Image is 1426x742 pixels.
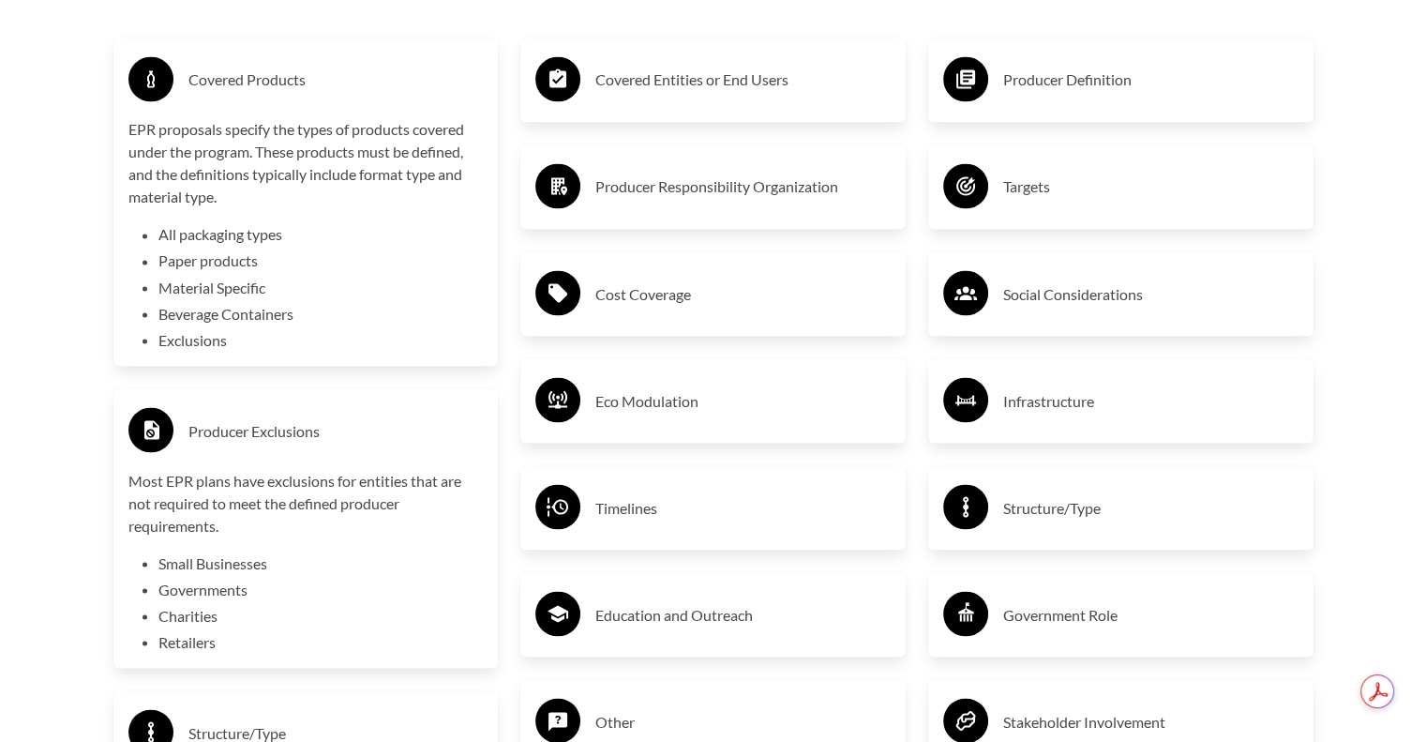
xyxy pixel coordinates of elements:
[158,578,484,600] li: Governments
[158,328,484,351] li: Exclusions
[595,386,891,416] h3: Eco Modulation
[158,604,484,627] li: Charities
[595,599,891,629] h3: Education and Outreach
[158,552,484,574] li: Small Businesses
[128,118,484,208] p: EPR proposals specify the types of products covered under the program. These products must be def...
[1003,599,1298,629] h3: Government Role
[1003,279,1298,309] h3: Social Considerations
[595,706,891,736] h3: Other
[158,223,484,246] li: All packaging types
[1003,706,1298,736] h3: Stakeholder Involvement
[595,279,891,309] h3: Cost Coverage
[1003,172,1298,202] h3: Targets
[595,65,891,95] h3: Covered Entities or End Users
[158,250,484,272] li: Paper products
[158,276,484,298] li: Material Specific
[128,469,484,537] p: Most EPR plans have exclusions for entities that are not required to meet the defined producer re...
[188,416,484,446] h3: Producer Exclusions
[188,65,484,95] h3: Covered Products
[1003,386,1298,416] h3: Infrastructure
[595,172,891,202] h3: Producer Responsibility Organization
[595,492,891,522] h3: Timelines
[158,302,484,325] li: Beverage Containers
[158,630,484,653] li: Retailers
[1003,65,1298,95] h3: Producer Definition
[1003,492,1298,522] h3: Structure/Type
